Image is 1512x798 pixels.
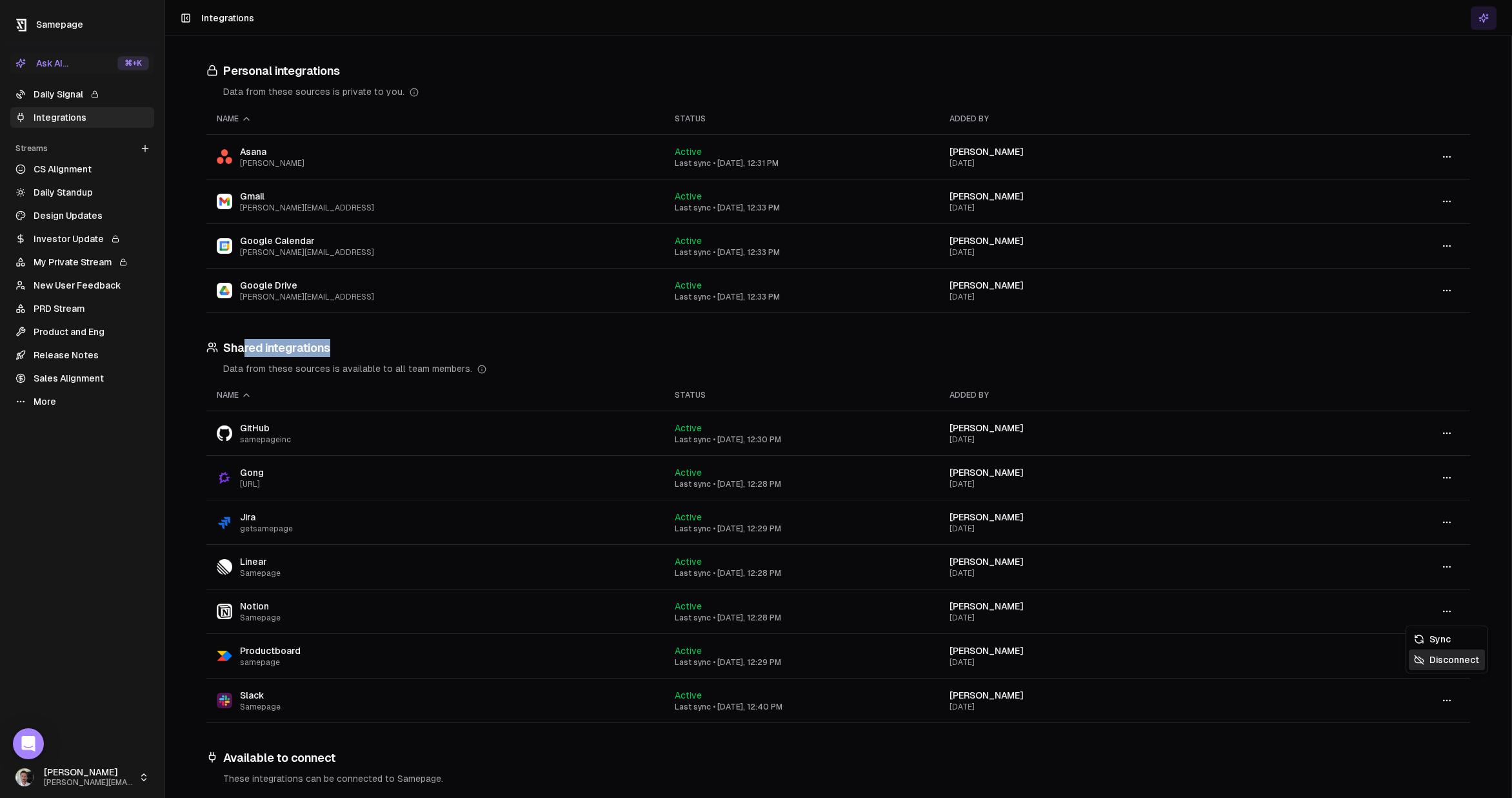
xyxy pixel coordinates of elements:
[15,768,34,786] img: _image
[950,613,1295,623] div: [DATE]
[1409,650,1485,670] div: Disconnect
[950,601,1024,611] span: [PERSON_NAME]
[675,203,929,213] div: Last sync • [DATE], 12:33 PM
[240,689,281,702] span: Slack
[950,191,1024,201] span: [PERSON_NAME]
[217,559,232,575] img: Linear
[675,479,929,489] div: Last sync • [DATE], 12:28 PM
[950,467,1024,478] span: [PERSON_NAME]
[240,702,281,712] span: Samepage
[10,107,154,128] a: Integrations
[240,435,291,445] span: samepageinc
[240,600,281,613] span: Notion
[10,205,154,226] a: Design Updates
[240,568,281,578] span: Samepage
[950,557,1024,567] span: [PERSON_NAME]
[675,191,702,201] span: Active
[217,425,232,440] img: GitHub
[675,524,929,534] div: Last sync • [DATE], 12:29 PM
[10,762,154,793] button: [PERSON_NAME][PERSON_NAME][EMAIL_ADDRESS]
[10,229,154,249] a: Investor Update
[675,158,929,169] div: Last sync • [DATE], 12:31 PM
[206,339,1470,357] h3: Shared integrations
[10,391,154,412] a: More
[675,280,702,291] span: Active
[675,236,702,246] span: Active
[950,690,1024,701] span: [PERSON_NAME]
[950,247,1295,258] div: [DATE]
[206,749,1470,767] h3: Available to connect
[950,390,1295,400] div: Added by
[240,422,291,435] span: GitHub
[15,57,68,70] div: Ask AI...
[950,236,1024,246] span: [PERSON_NAME]
[217,238,232,254] img: Google Calendar
[950,524,1295,534] div: [DATE]
[217,283,232,298] img: Google Drive
[675,601,702,611] span: Active
[217,114,654,124] div: Name
[675,657,929,668] div: Last sync • [DATE], 12:29 PM
[240,247,374,258] span: [PERSON_NAME][EMAIL_ADDRESS]
[950,423,1024,433] span: [PERSON_NAME]
[675,292,929,302] div: Last sync • [DATE], 12:33 PM
[44,767,134,779] span: [PERSON_NAME]
[675,147,702,157] span: Active
[240,613,281,623] span: Samepage
[240,190,374,203] span: Gmail
[950,702,1295,712] div: [DATE]
[10,53,154,74] button: Ask AI...⌘+K
[117,56,149,70] div: ⌘ +K
[1409,629,1485,650] div: Sync
[217,149,232,164] img: Asana
[950,435,1295,445] div: [DATE]
[950,114,1295,124] div: Added by
[13,728,44,759] div: Open Intercom Messenger
[10,182,154,203] a: Daily Standup
[675,467,702,478] span: Active
[950,479,1295,489] div: [DATE]
[10,322,154,342] a: Product and Eng
[240,158,304,169] span: [PERSON_NAME]
[675,613,929,623] div: Last sync • [DATE], 12:28 PM
[675,646,702,656] span: Active
[675,702,929,712] div: Last sync • [DATE], 12:40 PM
[240,279,374,292] span: Google Drive
[240,466,264,479] span: Gong
[36,19,83,30] span: Samepage
[201,12,254,25] h1: Integrations
[950,292,1295,302] div: [DATE]
[10,275,154,296] a: New User Feedback
[10,84,154,105] a: Daily Signal
[240,657,301,668] span: samepage
[675,423,702,433] span: Active
[217,194,232,209] img: Gmail
[675,390,929,400] div: Status
[223,85,1470,98] div: Data from these sources is private to you.
[10,159,154,179] a: CS Alignment
[675,568,929,578] div: Last sync • [DATE], 12:28 PM
[240,511,293,524] span: Jira
[217,390,654,400] div: Name
[223,772,1470,785] div: These integrations can be connected to Samepage.
[217,515,232,530] img: Jira
[240,292,374,302] span: [PERSON_NAME][EMAIL_ADDRESS]
[240,524,293,534] span: getsamepage
[675,512,702,522] span: Active
[217,648,232,664] img: Productboard
[240,234,374,247] span: Google Calendar
[675,114,929,124] div: Status
[240,203,374,213] span: [PERSON_NAME][EMAIL_ADDRESS]
[10,345,154,365] a: Release Notes
[10,252,154,272] a: My Private Stream
[240,145,304,158] span: Asana
[950,512,1024,522] span: [PERSON_NAME]
[950,568,1295,578] div: [DATE]
[675,690,702,701] span: Active
[675,557,702,567] span: Active
[217,470,232,486] img: Gong
[10,298,154,319] a: PRD Stream
[44,778,134,788] span: [PERSON_NAME][EMAIL_ADDRESS]
[217,604,232,619] img: Notion
[10,138,154,159] div: Streams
